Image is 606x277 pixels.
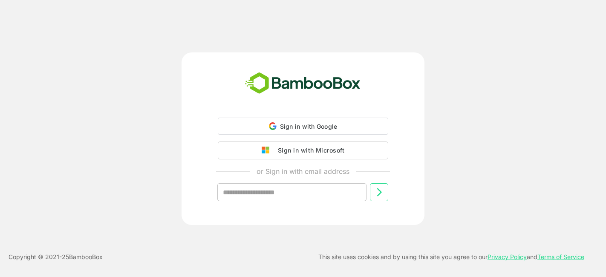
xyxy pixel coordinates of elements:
img: bamboobox [240,69,365,98]
p: or Sign in with email address [257,166,349,176]
a: Terms of Service [537,253,584,260]
a: Privacy Policy [488,253,527,260]
span: Sign in with Google [280,123,338,130]
p: Copyright © 2021- 25 BambooBox [9,252,103,262]
button: Sign in with Microsoft [218,141,388,159]
img: google [262,147,274,154]
div: Sign in with Microsoft [274,145,344,156]
p: This site uses cookies and by using this site you agree to our and [318,252,584,262]
div: Sign in with Google [218,118,388,135]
